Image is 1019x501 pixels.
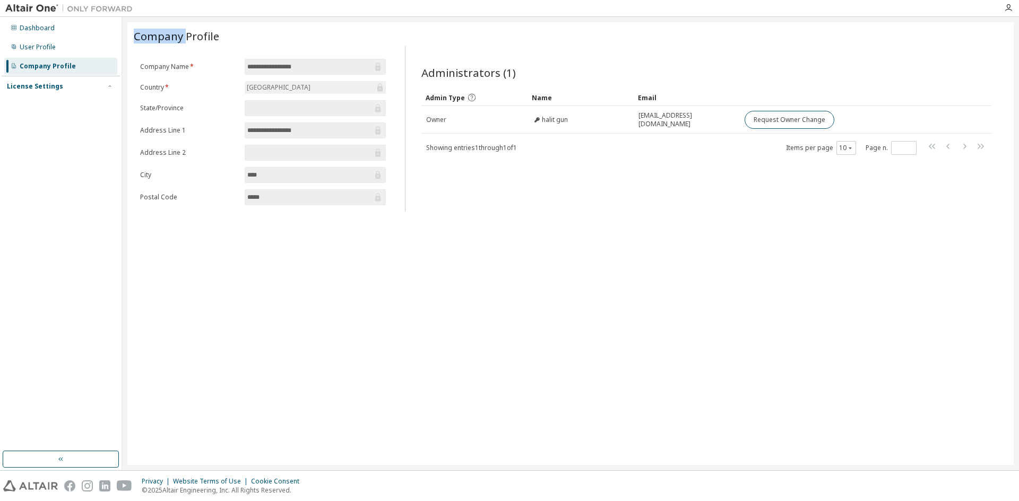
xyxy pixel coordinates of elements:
[745,111,834,129] button: Request Owner Change
[64,480,75,491] img: facebook.svg
[140,83,238,92] label: Country
[82,480,93,491] img: instagram.svg
[140,193,238,201] label: Postal Code
[20,24,55,32] div: Dashboard
[142,486,306,495] p: © 2025 Altair Engineering, Inc. All Rights Reserved.
[426,93,465,102] span: Admin Type
[20,43,56,51] div: User Profile
[173,477,251,486] div: Website Terms of Use
[542,116,568,124] span: halit gun
[638,111,735,128] span: [EMAIL_ADDRESS][DOMAIN_NAME]
[117,480,132,491] img: youtube.svg
[142,477,173,486] div: Privacy
[866,141,917,155] span: Page n.
[426,143,517,152] span: Showing entries 1 through 1 of 1
[426,116,446,124] span: Owner
[140,104,238,112] label: State/Province
[532,89,629,106] div: Name
[245,82,312,93] div: [GEOGRAPHIC_DATA]
[839,144,853,152] button: 10
[140,126,238,135] label: Address Line 1
[245,81,386,94] div: [GEOGRAPHIC_DATA]
[421,65,516,80] span: Administrators (1)
[20,62,76,71] div: Company Profile
[786,141,856,155] span: Items per page
[251,477,306,486] div: Cookie Consent
[140,63,238,71] label: Company Name
[7,82,63,91] div: License Settings
[134,29,219,43] span: Company Profile
[140,171,238,179] label: City
[638,89,736,106] div: Email
[5,3,138,14] img: Altair One
[3,480,58,491] img: altair_logo.svg
[99,480,110,491] img: linkedin.svg
[140,148,238,157] label: Address Line 2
